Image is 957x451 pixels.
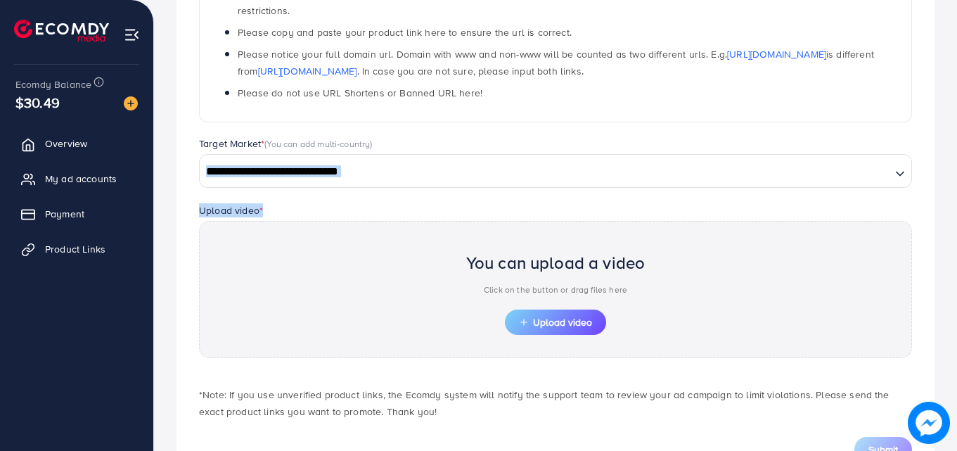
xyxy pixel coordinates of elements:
a: My ad accounts [11,165,143,193]
input: Search for option [201,161,889,183]
label: Target Market [199,136,373,151]
span: My ad accounts [45,172,117,186]
img: image [124,96,138,110]
img: logo [14,20,109,42]
span: $30.49 [15,92,60,113]
label: Upload video [199,203,263,217]
span: Payment [45,207,84,221]
a: Payment [11,200,143,228]
div: Search for option [199,154,912,188]
span: Product Links [45,242,105,256]
button: Upload video [505,310,606,335]
span: Ecomdy Balance [15,77,91,91]
a: Overview [11,129,143,158]
p: *Note: If you use unverified product links, the Ecomdy system will notify the support team to rev... [199,386,912,420]
h2: You can upload a video [466,253,646,273]
a: [URL][DOMAIN_NAME] [727,47,826,61]
span: Overview [45,136,87,151]
p: Click on the button or drag files here [466,281,646,298]
img: image [908,402,950,444]
span: Please copy and paste your product link here to ensure the url is correct. [238,25,572,39]
span: Please notice your full domain url. Domain with www and non-www will be counted as two different ... [238,47,874,77]
span: Upload video [519,317,592,327]
a: Product Links [11,235,143,263]
span: (You can add multi-country) [264,137,372,150]
img: menu [124,27,140,43]
span: Please do not use URL Shortens or Banned URL here! [238,86,482,100]
a: [URL][DOMAIN_NAME] [258,64,357,78]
